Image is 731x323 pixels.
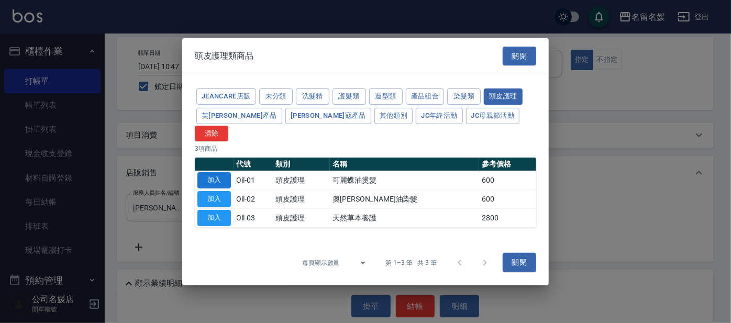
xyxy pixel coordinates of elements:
td: Oil-02 [234,190,273,208]
button: 芙[PERSON_NAME]產品 [196,108,282,124]
td: 600 [479,190,536,208]
button: 洗髮精 [296,88,329,105]
td: Oil-03 [234,208,273,227]
button: 關閉 [503,46,536,65]
p: 3 項商品 [195,144,536,153]
p: 第 1–3 筆 共 3 筆 [386,258,437,268]
td: 頭皮護理 [273,208,330,227]
th: 類別 [273,158,330,171]
p: 每頁顯示數量 [302,258,340,268]
button: 加入 [197,172,231,188]
button: 染髮類 [447,88,481,105]
th: 參考價格 [479,158,536,171]
th: 名稱 [330,158,479,171]
td: 可麗蝶油燙髮 [330,171,479,190]
th: 代號 [234,158,273,171]
td: 頭皮護理 [273,190,330,208]
td: 600 [479,171,536,190]
button: [PERSON_NAME]寇產品 [285,108,371,124]
td: Oil-01 [234,171,273,190]
span: 頭皮護理類商品 [195,51,253,61]
button: 加入 [197,210,231,226]
button: 造型類 [369,88,403,105]
td: 2800 [479,208,536,227]
button: JeanCare店販 [196,88,256,105]
button: 其他類別 [374,108,413,124]
button: 關閉 [503,253,536,272]
button: 加入 [197,191,231,207]
td: 頭皮護理 [273,171,330,190]
button: 產品組合 [406,88,445,105]
button: JC母親節活動 [466,108,520,124]
td: 天然草本養護 [330,208,479,227]
button: 未分類 [259,88,293,105]
button: JC年終活動 [416,108,462,124]
button: 頭皮護理 [484,88,523,105]
td: 奧[PERSON_NAME]油染髮 [330,190,479,208]
button: 護髮類 [333,88,366,105]
button: 清除 [195,125,228,141]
